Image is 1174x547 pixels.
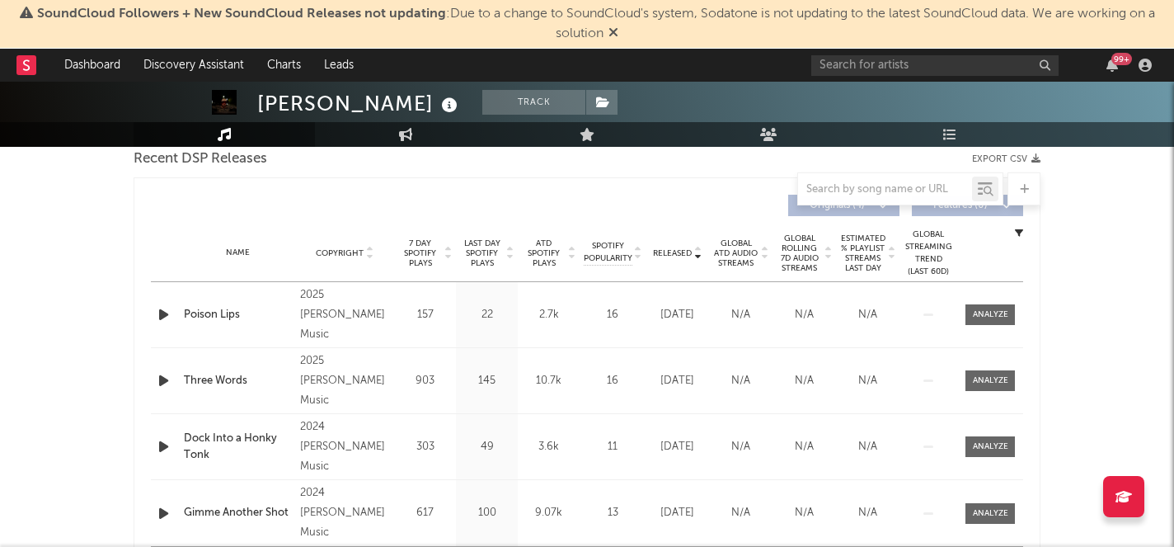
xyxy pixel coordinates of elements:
[1111,53,1132,65] div: 99 +
[184,373,292,389] a: Three Words
[713,238,758,268] span: Global ATD Audio Streams
[798,183,972,196] input: Search by song name or URL
[608,27,618,40] span: Dismiss
[799,200,875,210] span: Originals ( 4 )
[256,49,312,82] a: Charts
[584,240,632,265] span: Spotify Popularity
[904,229,953,278] div: Global Streaming Trend (Last 60D)
[840,233,885,273] span: Estimated % Playlist Streams Last Day
[460,307,514,323] div: 22
[312,49,365,82] a: Leads
[777,233,822,273] span: Global Rolling 7D Audio Streams
[840,505,895,521] div: N/A
[300,483,390,543] div: 2024 [PERSON_NAME] Music
[811,55,1059,76] input: Search for artists
[184,307,292,323] a: Poison Lips
[522,307,575,323] div: 2.7k
[184,431,292,463] a: Dock Into a Honky Tonk
[840,439,895,455] div: N/A
[713,505,768,521] div: N/A
[53,49,132,82] a: Dashboard
[37,7,1155,40] span: : Due to a change to SoundCloud's system, Sodatone is not updating to the latest SoundCloud data....
[398,307,452,323] div: 157
[1106,59,1118,72] button: 99+
[840,307,895,323] div: N/A
[184,247,292,259] div: Name
[300,285,390,345] div: 2025 [PERSON_NAME] Music
[713,373,768,389] div: N/A
[777,439,832,455] div: N/A
[184,505,292,521] a: Gimme Another Shot
[777,505,832,521] div: N/A
[132,49,256,82] a: Discovery Assistant
[650,505,705,521] div: [DATE]
[522,505,575,521] div: 9.07k
[460,238,504,268] span: Last Day Spotify Plays
[650,307,705,323] div: [DATE]
[522,373,575,389] div: 10.7k
[460,439,514,455] div: 49
[460,373,514,389] div: 145
[584,439,641,455] div: 11
[650,373,705,389] div: [DATE]
[912,195,1023,216] button: Features(0)
[840,373,895,389] div: N/A
[398,505,452,521] div: 617
[584,307,641,323] div: 16
[257,90,462,117] div: [PERSON_NAME]
[653,248,692,258] span: Released
[522,439,575,455] div: 3.6k
[482,90,585,115] button: Track
[398,238,442,268] span: 7 Day Spotify Plays
[460,505,514,521] div: 100
[37,7,446,21] span: SoundCloud Followers + New SoundCloud Releases not updating
[522,238,566,268] span: ATD Spotify Plays
[300,417,390,477] div: 2024 [PERSON_NAME] Music
[713,439,768,455] div: N/A
[972,154,1040,164] button: Export CSV
[777,373,832,389] div: N/A
[584,373,641,389] div: 16
[398,439,452,455] div: 303
[713,307,768,323] div: N/A
[316,248,364,258] span: Copyright
[788,195,899,216] button: Originals(4)
[650,439,705,455] div: [DATE]
[398,373,452,389] div: 903
[584,505,641,521] div: 13
[134,149,267,169] span: Recent DSP Releases
[923,200,998,210] span: Features ( 0 )
[300,351,390,411] div: 2025 [PERSON_NAME] Music
[777,307,832,323] div: N/A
